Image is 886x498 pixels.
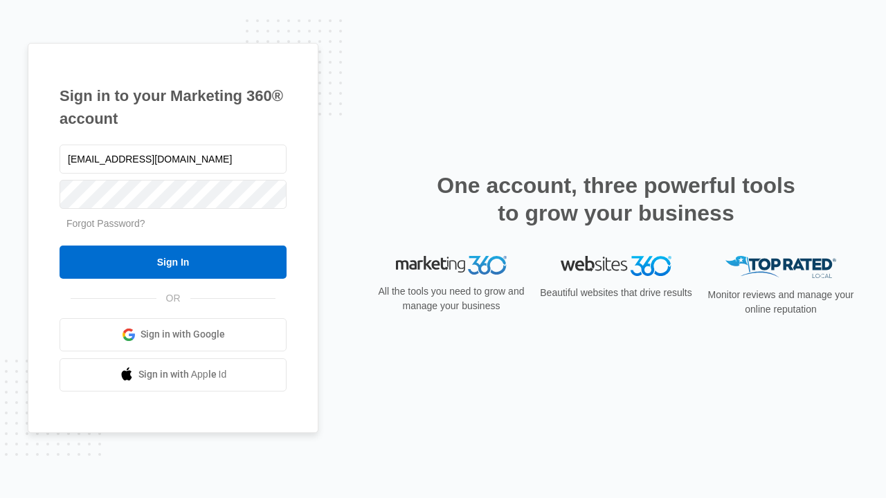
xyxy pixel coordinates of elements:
[725,256,836,279] img: Top Rated Local
[60,358,287,391] a: Sign in with Apple Id
[433,172,799,227] h2: One account, three powerful tools to grow your business
[396,256,507,275] img: Marketing 360
[60,318,287,351] a: Sign in with Google
[138,367,227,382] span: Sign in with Apple Id
[66,218,145,229] a: Forgot Password?
[60,145,287,174] input: Email
[539,286,694,300] p: Beautiful websites that drive results
[703,288,858,317] p: Monitor reviews and manage your online reputation
[561,256,671,276] img: Websites 360
[374,284,529,313] p: All the tools you need to grow and manage your business
[141,327,225,342] span: Sign in with Google
[156,291,190,306] span: OR
[60,246,287,279] input: Sign In
[60,84,287,130] h1: Sign in to your Marketing 360® account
